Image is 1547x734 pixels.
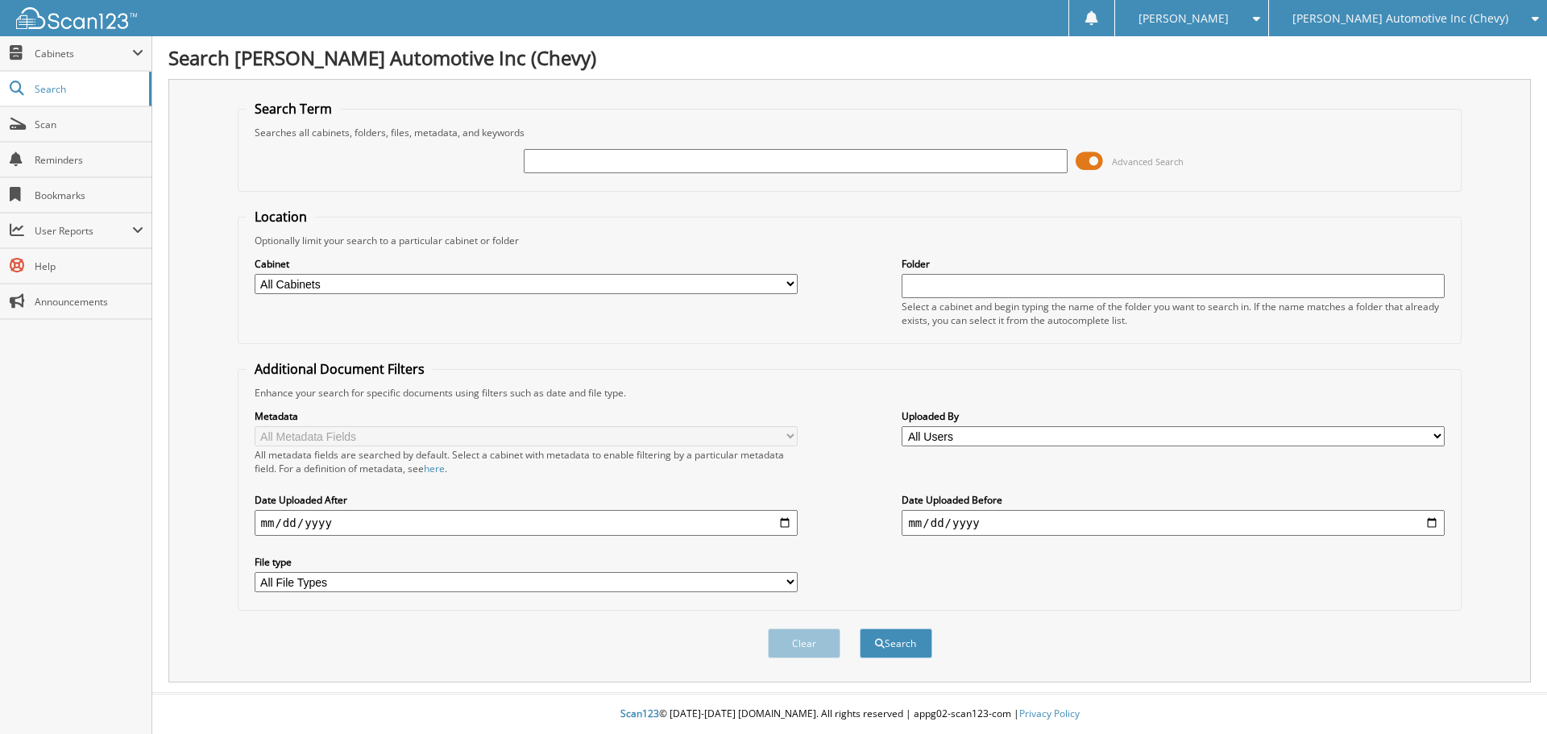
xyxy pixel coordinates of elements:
input: start [255,510,798,536]
h1: Search [PERSON_NAME] Automotive Inc (Chevy) [168,44,1531,71]
label: File type [255,555,798,569]
div: Enhance your search for specific documents using filters such as date and file type. [247,386,1454,400]
div: Select a cabinet and begin typing the name of the folder you want to search in. If the name match... [902,300,1445,327]
button: Search [860,628,932,658]
button: Clear [768,628,840,658]
label: Date Uploaded After [255,493,798,507]
div: All metadata fields are searched by default. Select a cabinet with metadata to enable filtering b... [255,448,798,475]
span: Reminders [35,153,143,167]
label: Cabinet [255,257,798,271]
span: Advanced Search [1112,156,1184,168]
label: Date Uploaded Before [902,493,1445,507]
span: Announcements [35,295,143,309]
span: Scan [35,118,143,131]
a: here [424,462,445,475]
span: [PERSON_NAME] Automotive Inc (Chevy) [1292,14,1508,23]
legend: Additional Document Filters [247,360,433,378]
label: Metadata [255,409,798,423]
input: end [902,510,1445,536]
span: Cabinets [35,47,132,60]
label: Folder [902,257,1445,271]
label: Uploaded By [902,409,1445,423]
span: [PERSON_NAME] [1138,14,1229,23]
img: scan123-logo-white.svg [16,7,137,29]
span: User Reports [35,224,132,238]
span: Bookmarks [35,189,143,202]
div: © [DATE]-[DATE] [DOMAIN_NAME]. All rights reserved | appg02-scan123-com | [152,695,1547,734]
span: Help [35,259,143,273]
legend: Location [247,208,315,226]
legend: Search Term [247,100,340,118]
a: Privacy Policy [1019,707,1080,720]
div: Searches all cabinets, folders, files, metadata, and keywords [247,126,1454,139]
span: Search [35,82,141,96]
span: Scan123 [620,707,659,720]
div: Optionally limit your search to a particular cabinet or folder [247,234,1454,247]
